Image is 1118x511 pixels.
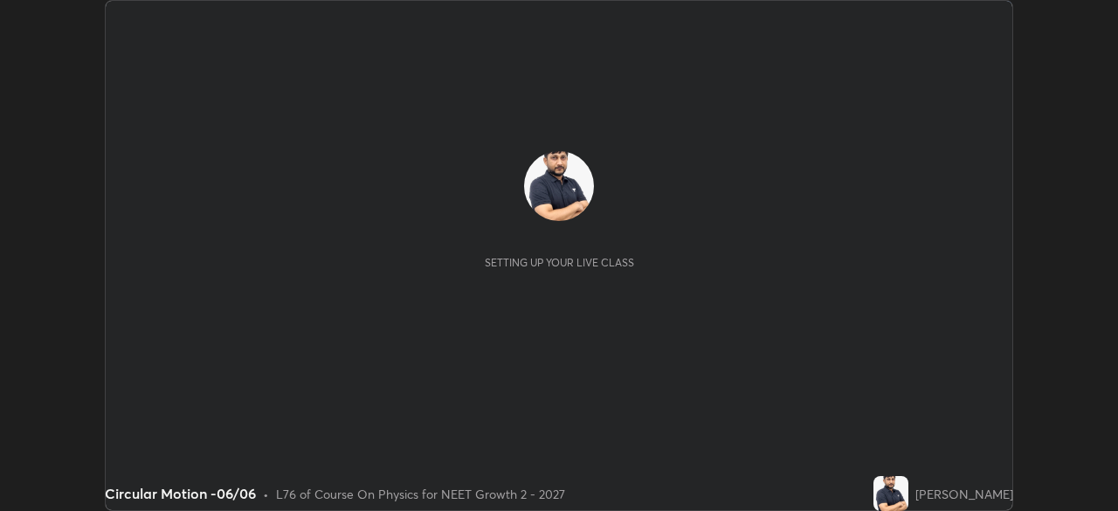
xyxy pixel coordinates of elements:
div: Setting up your live class [485,256,634,269]
div: L76 of Course On Physics for NEET Growth 2 - 2027 [276,485,565,503]
div: [PERSON_NAME] [915,485,1013,503]
div: Circular Motion -06/06 [105,483,256,504]
img: de6c275da805432c8bc00b045e3c7ab9.jpg [524,151,594,221]
div: • [263,485,269,503]
img: de6c275da805432c8bc00b045e3c7ab9.jpg [873,476,908,511]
